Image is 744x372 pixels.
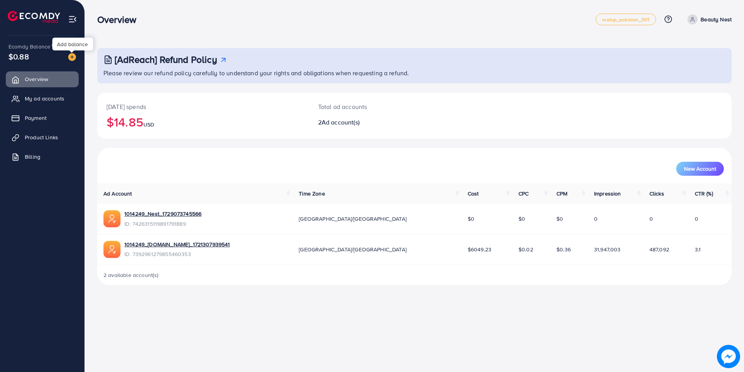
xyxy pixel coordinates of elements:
[8,11,60,23] img: logo
[25,153,40,161] span: Billing
[25,95,64,102] span: My ad accounts
[103,241,121,258] img: ic-ads-acc.e4c84228.svg
[6,110,79,126] a: Payment
[9,43,50,50] span: Ecomdy Balance
[107,114,300,129] h2: $14.85
[124,250,230,258] span: ID: 7392961279855460353
[25,114,46,122] span: Payment
[594,215,598,223] span: 0
[556,190,567,197] span: CPM
[25,75,48,83] span: Overview
[52,38,93,50] div: Add balance
[556,215,563,223] span: $0
[649,215,653,223] span: 0
[684,14,732,24] a: Beauty Nest
[695,246,701,253] span: 3.1
[684,166,716,171] span: New Account
[299,190,325,197] span: Time Zone
[596,14,656,25] a: metap_pakistan_001
[318,119,458,126] h2: 2
[518,246,533,253] span: $0.02
[97,14,143,25] h3: Overview
[717,345,740,368] img: image
[468,215,474,223] span: $0
[124,241,230,248] a: 1014249_[DOMAIN_NAME]_1721307939541
[518,215,525,223] span: $0
[518,190,529,197] span: CPC
[25,133,58,141] span: Product Links
[602,17,649,22] span: metap_pakistan_001
[299,215,406,223] span: [GEOGRAPHIC_DATA]/[GEOGRAPHIC_DATA]
[103,68,727,78] p: Please review our refund policy carefully to understand your rights and obligations when requesti...
[594,190,621,197] span: Impression
[107,102,300,111] p: [DATE] spends
[299,246,406,253] span: [GEOGRAPHIC_DATA]/[GEOGRAPHIC_DATA]
[6,91,79,106] a: My ad accounts
[68,53,76,61] img: image
[103,190,132,197] span: Ad Account
[701,15,732,24] p: Beauty Nest
[68,15,77,24] img: menu
[649,246,669,253] span: 487,092
[676,162,724,176] button: New Account
[124,220,201,228] span: ID: 7426315119891791889
[103,271,159,279] span: 2 available account(s)
[115,54,217,65] h3: [AdReach] Refund Policy
[6,149,79,164] a: Billing
[594,246,621,253] span: 31,947,003
[556,246,571,253] span: $0.36
[468,246,491,253] span: $6049.23
[6,71,79,87] a: Overview
[9,51,29,62] span: $0.88
[103,210,121,227] img: ic-ads-acc.e4c84228.svg
[6,130,79,145] a: Product Links
[322,118,360,126] span: Ad account(s)
[318,102,458,111] p: Total ad accounts
[695,190,713,197] span: CTR (%)
[143,121,154,128] span: USD
[468,190,479,197] span: Cost
[649,190,664,197] span: Clicks
[124,210,201,218] a: 1014249_Nest_1729073745566
[695,215,698,223] span: 0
